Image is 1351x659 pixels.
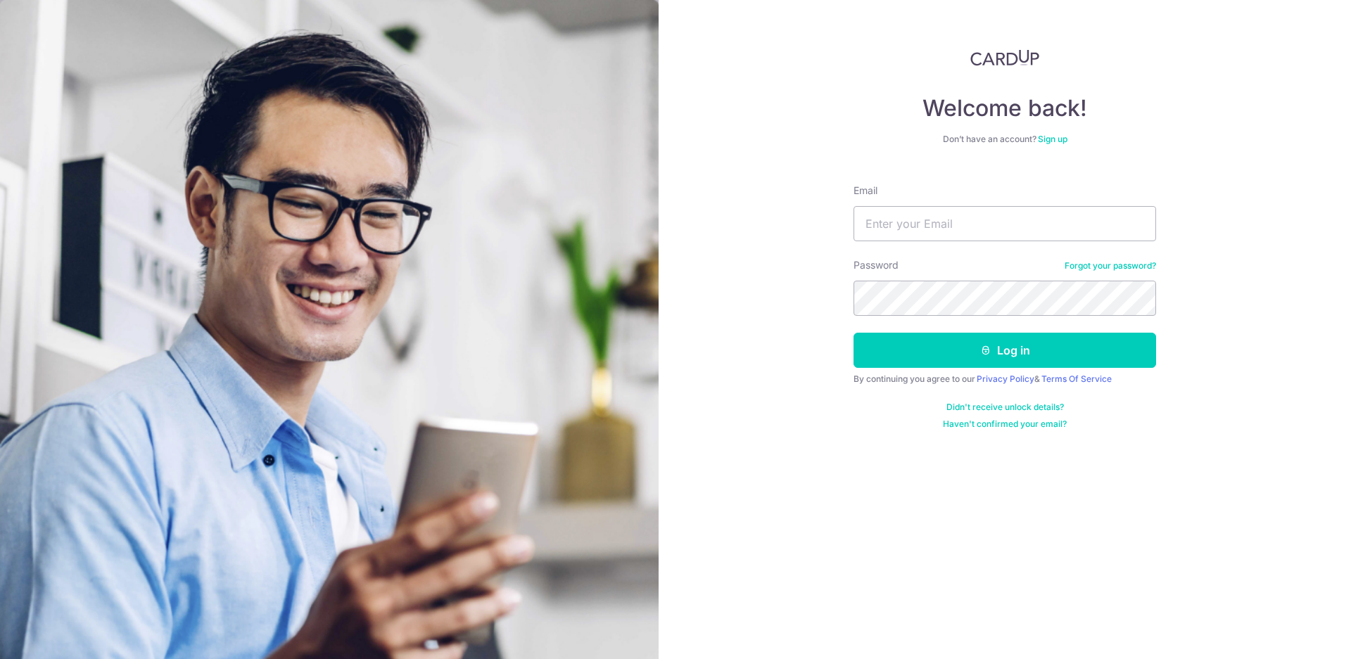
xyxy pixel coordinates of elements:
[854,94,1156,122] h4: Welcome back!
[1041,373,1112,384] a: Terms Of Service
[1065,260,1156,271] a: Forgot your password?
[854,258,899,272] label: Password
[970,49,1039,66] img: CardUp Logo
[854,184,877,198] label: Email
[854,333,1156,368] button: Log in
[854,206,1156,241] input: Enter your Email
[1038,134,1067,144] a: Sign up
[854,134,1156,145] div: Don’t have an account?
[943,418,1067,430] a: Haven't confirmed your email?
[977,373,1034,384] a: Privacy Policy
[854,373,1156,385] div: By continuing you agree to our &
[946,402,1064,413] a: Didn't receive unlock details?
